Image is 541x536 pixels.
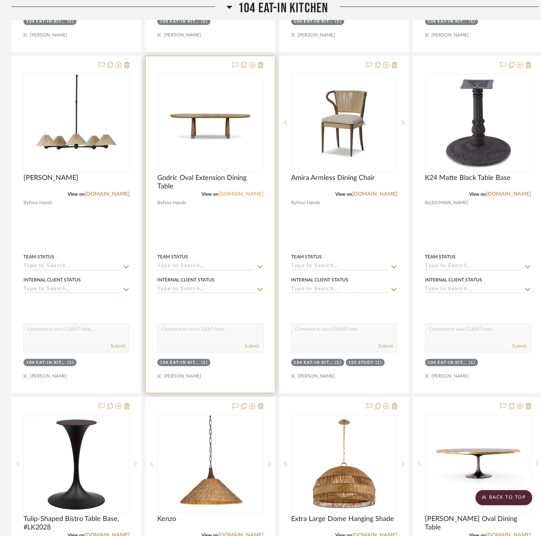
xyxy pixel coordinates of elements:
button: Submit [245,343,259,350]
span: By [425,199,430,206]
div: Internal Client Status [157,276,215,283]
button: Submit [512,343,527,350]
div: (1) [335,360,342,366]
div: Team Status [291,253,322,260]
scroll-to-top-button: BACK TO TOP [475,490,532,505]
input: Type to Search… [23,263,120,270]
img: Kenzo [162,416,258,512]
span: By [23,199,29,206]
span: Amira Armless Dining Chair [291,174,375,182]
div: Internal Client Status [23,276,81,283]
span: K24 Matte Black Table Base [425,174,511,182]
div: Team Status [23,253,54,260]
div: (1) [469,19,476,25]
input: Type to Search… [425,263,522,270]
img: K24 Matte Black Table Base [430,75,526,171]
span: Four Hands [296,199,320,206]
div: 104 Eat-In Kitchen [26,360,66,366]
div: 0 [158,415,263,512]
div: Team Status [425,253,456,260]
div: 104 Eat-In Kitchen [428,360,467,366]
span: View on [469,192,486,196]
div: 104 Eat-In Kitchen [294,19,333,25]
button: Submit [111,343,125,350]
span: Kenzo [157,515,176,523]
a: [DOMAIN_NAME] [352,191,397,197]
span: Four Hands [29,199,52,206]
a: [DOMAIN_NAME] [85,191,130,197]
span: Tulip-Shaped Bistro Table Base, #LK2028 [23,515,130,532]
img: Evans Oval Dining Table [430,416,526,512]
img: Amira Armless Dining Chair [296,75,392,171]
img: Godric Oval Extension Dining Table [162,75,258,171]
input: Type to Search… [425,286,522,293]
input: Type to Search… [157,263,254,270]
span: By [291,199,296,206]
div: (1) [201,19,208,25]
span: By [157,199,163,206]
a: [DOMAIN_NAME] [218,191,263,197]
img: Clyde Chandelier [28,75,125,171]
div: (1) [68,19,74,25]
div: Team Status [157,253,188,260]
div: 104 Eat-In Kitchen [160,19,200,25]
div: Internal Client Status [425,276,482,283]
div: 104 Eat-In Kitchen [428,19,467,25]
span: View on [335,192,352,196]
div: (1) [469,360,476,366]
div: Internal Client Status [291,276,348,283]
input: Type to Search… [23,286,120,293]
img: Extra Large Dome Hanging Shade [296,416,392,512]
div: 104 Eat-In Kitchen [294,360,333,366]
div: 104 Eat-In Kitchen [160,360,200,366]
span: Four Hands [163,199,186,206]
div: (1) [68,360,74,366]
div: (1) [201,360,208,366]
span: View on [201,192,218,196]
span: Extra Large Dome Hanging Shade [291,515,394,523]
img: Tulip-Shaped Bistro Table Base, #LK2028 [28,416,125,512]
input: Type to Search… [157,286,254,293]
span: [PERSON_NAME] [23,174,78,182]
a: [DOMAIN_NAME] [486,191,531,197]
span: View on [68,192,85,196]
span: Godric Oval Extension Dining Table [157,174,263,191]
div: 104 Eat-In Kitchen [26,19,66,25]
span: [DOMAIN_NAME] [430,199,468,206]
input: Type to Search… [291,286,388,293]
div: 105 Study [348,360,374,366]
div: (1) [335,19,342,25]
span: [PERSON_NAME] Oval Dining Table [425,515,531,532]
div: (1) [376,360,382,366]
input: Type to Search… [291,263,388,270]
button: Submit [378,343,393,350]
